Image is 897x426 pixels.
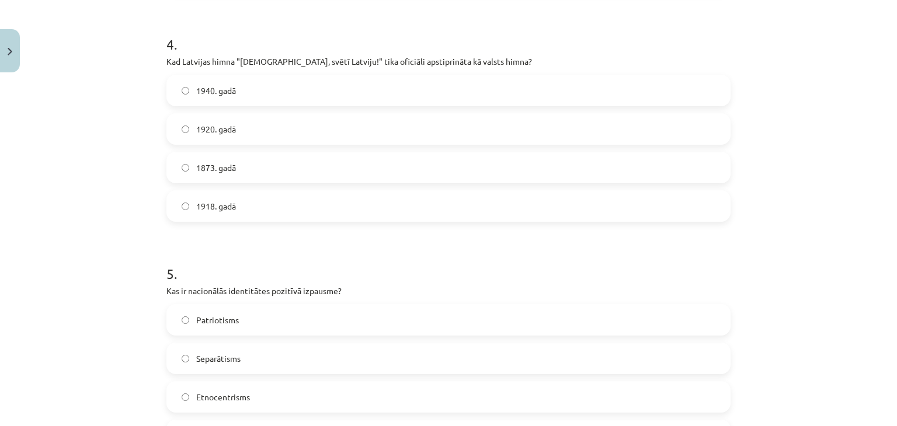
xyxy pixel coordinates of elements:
p: Kas ir nacionālās identitātes pozitīvā izpausme? [166,285,731,297]
input: 1873. gadā [182,164,189,172]
p: Kad Latvijas himna "[DEMOGRAPHIC_DATA], svētī Latviju!" tika oficiāli apstiprināta kā valsts himna? [166,55,731,68]
span: 1920. gadā [196,123,236,135]
input: 1920. gadā [182,125,189,133]
input: Etnocentrisms [182,393,189,401]
input: Patriotisms [182,316,189,324]
h1: 4 . [166,16,731,52]
span: Patriotisms [196,314,239,326]
img: icon-close-lesson-0947bae3869378f0d4975bcd49f059093ad1ed9edebbc8119c70593378902aed.svg [8,48,12,55]
span: 1873. gadā [196,162,236,174]
span: 1940. gadā [196,85,236,97]
span: 1918. gadā [196,200,236,212]
input: 1918. gadā [182,202,189,210]
span: Etnocentrisms [196,391,250,403]
h1: 5 . [166,245,731,281]
input: Separātisms [182,355,189,362]
input: 1940. gadā [182,87,189,95]
span: Separātisms [196,352,241,365]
